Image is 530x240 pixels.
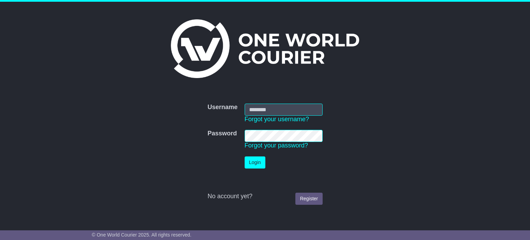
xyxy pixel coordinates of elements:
[171,19,359,78] img: One World
[92,232,192,238] span: © One World Courier 2025. All rights reserved.
[207,193,322,200] div: No account yet?
[245,116,309,123] a: Forgot your username?
[207,104,237,111] label: Username
[245,156,265,169] button: Login
[295,193,322,205] a: Register
[207,130,237,137] label: Password
[245,142,308,149] a: Forgot your password?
